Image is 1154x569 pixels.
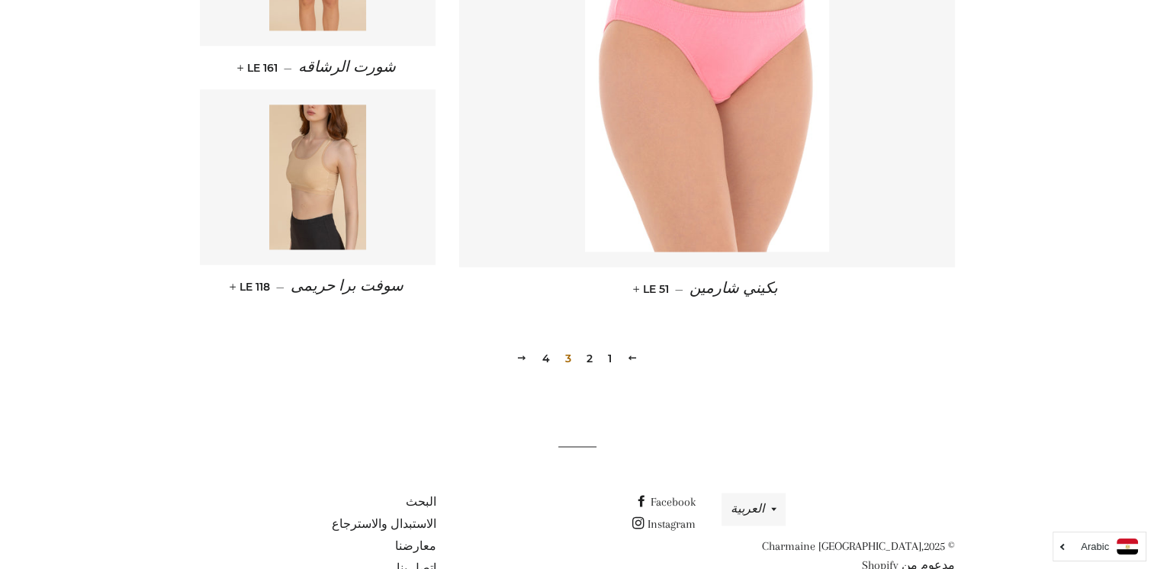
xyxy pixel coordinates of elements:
i: Arabic [1081,542,1109,551]
a: الاستبدال والاسترجاع [331,517,436,531]
span: سوفت برا حريمى [290,278,403,294]
a: 2 [580,347,599,370]
span: — [275,280,284,294]
span: LE 161 [239,61,277,75]
span: 3 [559,347,577,370]
span: LE 51 [636,282,669,296]
a: البحث [405,495,436,509]
a: سوفت برا حريمى — LE 118 [200,265,436,308]
span: LE 118 [232,280,269,294]
a: بكيني شارمين — LE 51 [459,267,955,310]
a: Arabic [1061,538,1138,555]
a: Instagram [632,517,695,531]
a: معارضنا [394,539,436,553]
button: العربية [722,493,786,526]
a: Facebook [635,495,695,509]
span: بكيني شارمين [690,280,778,297]
a: 4 [536,347,556,370]
span: — [675,282,683,296]
a: شورت الرشاقه — LE 161 [200,46,436,89]
span: شورت الرشاقه [297,59,395,76]
a: Charmaine [GEOGRAPHIC_DATA] [761,539,921,553]
a: 1 [602,347,618,370]
span: — [283,61,291,75]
